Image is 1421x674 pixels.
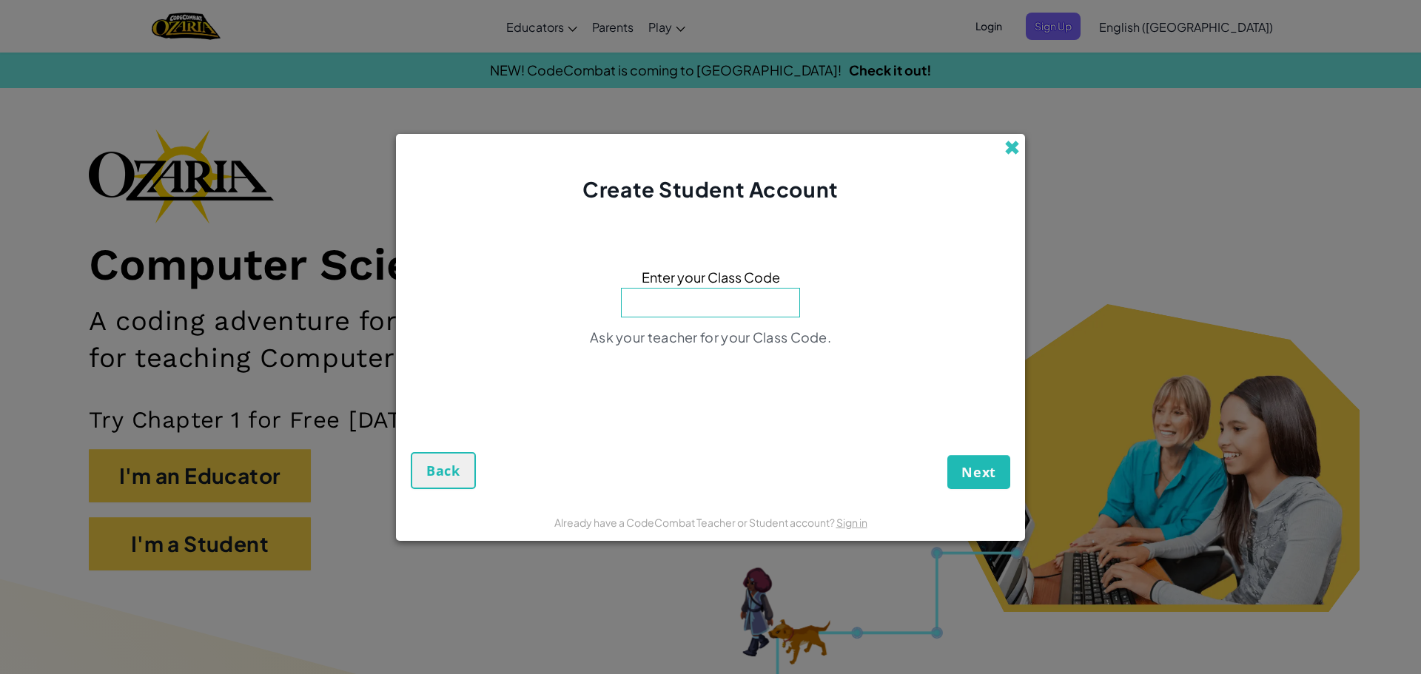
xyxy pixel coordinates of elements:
[961,463,996,481] span: Next
[554,516,836,529] span: Already have a CodeCombat Teacher or Student account?
[582,176,838,202] span: Create Student Account
[642,266,780,288] span: Enter your Class Code
[426,462,460,479] span: Back
[590,328,831,346] span: Ask your teacher for your Class Code.
[836,516,867,529] a: Sign in
[411,452,476,489] button: Back
[947,455,1010,489] button: Next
